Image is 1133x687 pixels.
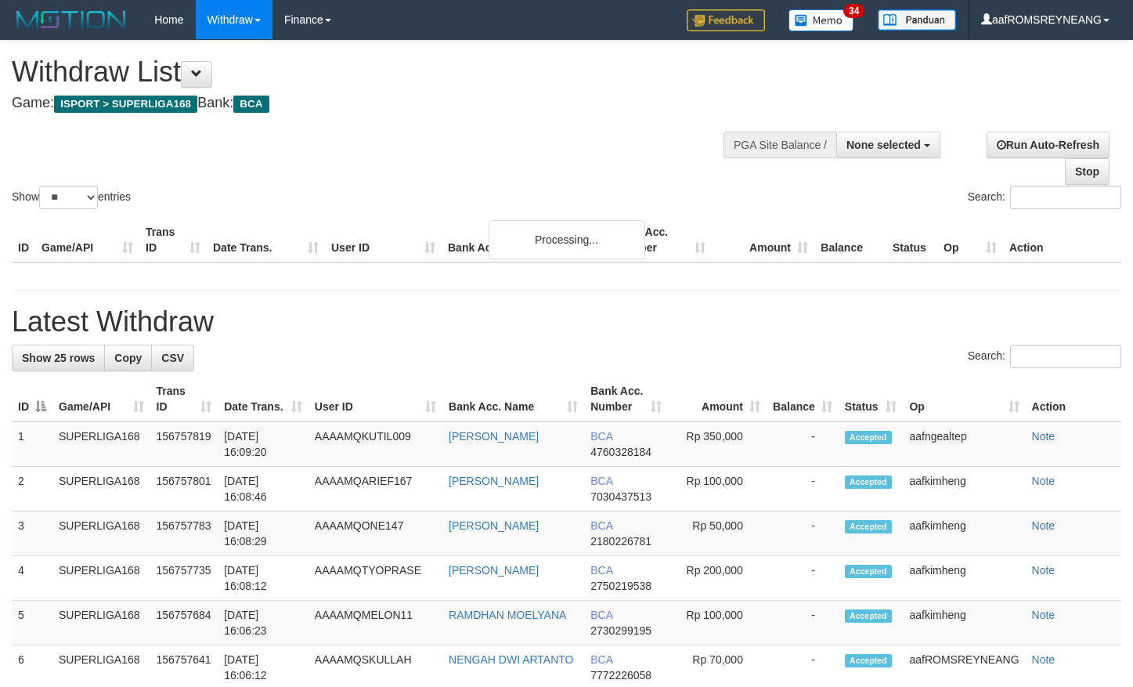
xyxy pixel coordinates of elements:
[668,556,767,601] td: Rp 200,000
[846,139,921,151] span: None selected
[878,9,956,31] img: panduan.png
[1032,564,1055,577] a: Note
[449,519,539,532] a: [PERSON_NAME]
[52,467,150,512] td: SUPERLIGA168
[309,601,442,645] td: AAAAMQMELON11
[442,377,584,421] th: Bank Acc. Name: activate to sort column ascending
[668,467,767,512] td: Rp 100,000
[968,345,1121,368] label: Search:
[590,490,651,503] span: Copy 7030437513 to clipboard
[325,218,442,262] th: User ID
[449,430,539,443] a: [PERSON_NAME]
[449,609,566,621] a: RAMDHAN MOELYANA
[839,377,904,421] th: Status: activate to sort column ascending
[218,377,309,421] th: Date Trans.: activate to sort column ascending
[12,377,52,421] th: ID: activate to sort column descending
[590,624,651,637] span: Copy 2730299195 to clipboard
[609,218,712,262] th: Bank Acc. Number
[767,421,839,467] td: -
[767,512,839,556] td: -
[12,186,131,209] label: Show entries
[814,218,886,262] th: Balance
[12,218,35,262] th: ID
[150,421,218,467] td: 156757819
[150,467,218,512] td: 156757801
[1032,475,1055,487] a: Note
[104,345,152,371] a: Copy
[1026,377,1121,421] th: Action
[218,512,309,556] td: [DATE] 16:08:29
[150,512,218,556] td: 156757783
[1065,158,1110,185] a: Stop
[845,520,892,533] span: Accepted
[150,556,218,601] td: 156757735
[845,609,892,623] span: Accepted
[12,421,52,467] td: 1
[687,9,765,31] img: Feedback.jpg
[903,377,1025,421] th: Op: activate to sort column ascending
[668,377,767,421] th: Amount: activate to sort column ascending
[767,467,839,512] td: -
[12,512,52,556] td: 3
[449,475,539,487] a: [PERSON_NAME]
[218,467,309,512] td: [DATE] 16:08:46
[903,421,1025,467] td: aafngealtep
[903,467,1025,512] td: aafkimheng
[590,446,651,458] span: Copy 4760328184 to clipboard
[590,653,612,666] span: BCA
[309,512,442,556] td: AAAAMQONE147
[767,556,839,601] td: -
[12,306,1121,338] h1: Latest Withdraw
[903,601,1025,645] td: aafkimheng
[590,580,651,592] span: Copy 2750219538 to clipboard
[590,535,651,548] span: Copy 2180226781 to clipboard
[150,601,218,645] td: 156757684
[843,4,864,18] span: 34
[12,601,52,645] td: 5
[309,377,442,421] th: User ID: activate to sort column ascending
[52,556,150,601] td: SUPERLIGA168
[52,601,150,645] td: SUPERLIGA168
[845,654,892,667] span: Accepted
[22,352,95,364] span: Show 25 rows
[903,556,1025,601] td: aafkimheng
[590,430,612,443] span: BCA
[309,421,442,467] td: AAAAMQKUTIL009
[1003,218,1121,262] th: Action
[449,564,539,577] a: [PERSON_NAME]
[12,96,740,111] h4: Game: Bank:
[767,601,839,645] td: -
[1032,430,1055,443] a: Note
[668,421,767,467] td: Rp 350,000
[52,377,150,421] th: Game/API: activate to sort column ascending
[52,512,150,556] td: SUPERLIGA168
[35,218,139,262] th: Game/API
[12,556,52,601] td: 4
[886,218,937,262] th: Status
[845,565,892,578] span: Accepted
[489,220,645,259] div: Processing...
[233,96,269,113] span: BCA
[1010,345,1121,368] input: Search:
[449,653,573,666] a: NENGAH DWI ARTANTO
[590,609,612,621] span: BCA
[161,352,184,364] span: CSV
[590,564,612,577] span: BCA
[114,352,142,364] span: Copy
[987,132,1110,158] a: Run Auto-Refresh
[151,345,194,371] a: CSV
[54,96,197,113] span: ISPORT > SUPERLIGA168
[218,421,309,467] td: [DATE] 16:09:20
[712,218,814,262] th: Amount
[723,132,836,158] div: PGA Site Balance /
[12,8,131,31] img: MOTION_logo.png
[668,601,767,645] td: Rp 100,000
[1032,609,1055,621] a: Note
[1032,653,1055,666] a: Note
[584,377,668,421] th: Bank Acc. Number: activate to sort column ascending
[218,556,309,601] td: [DATE] 16:08:12
[668,512,767,556] td: Rp 50,000
[39,186,98,209] select: Showentries
[12,56,740,88] h1: Withdraw List
[1010,186,1121,209] input: Search:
